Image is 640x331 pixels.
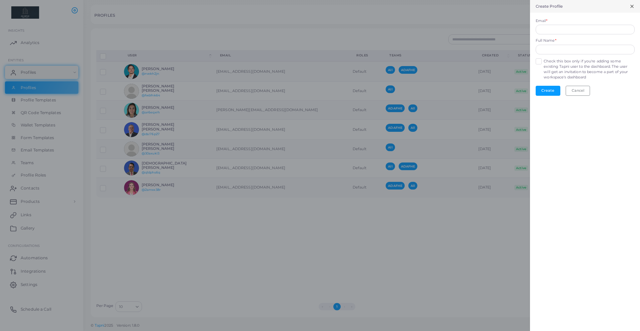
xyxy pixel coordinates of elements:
button: Create [536,86,560,96]
h5: Create Profile [536,4,563,9]
label: Full Name [536,38,556,43]
label: Check this box only if you're adding some existing Tapni user to the dashboard. The user will get... [544,59,634,80]
label: Email [536,18,548,24]
button: Cancel [566,86,590,96]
